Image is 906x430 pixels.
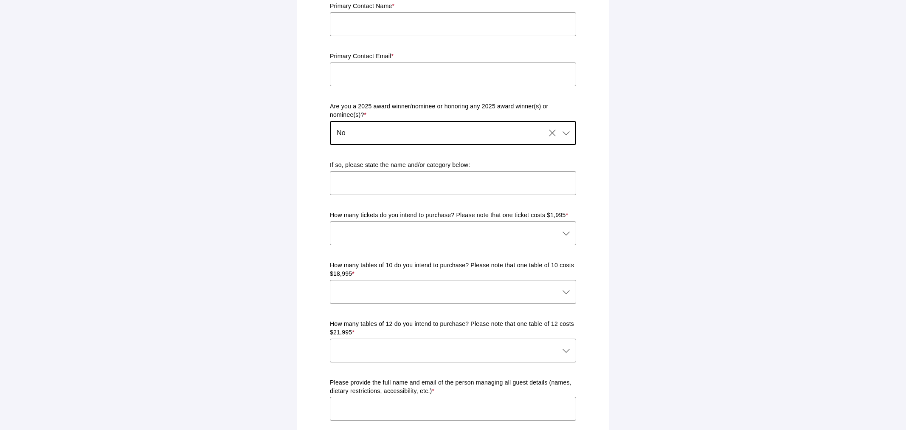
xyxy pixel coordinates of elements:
[330,261,576,278] p: How many tables of 10 do you intend to purchase? Please note that one table of 10 costs $18,995
[330,379,576,396] p: Please provide the full name and email of the person managing all guest details (names, dietary r...
[330,161,576,170] p: If so, please state the name and/or category below:
[337,128,346,138] span: No
[330,211,576,220] p: How many tickets do you intend to purchase? Please note that one ticket costs $1,995
[330,2,576,11] p: Primary Contact Name
[330,102,576,119] p: Are you a 2025 award winner/nominee or honoring any 2025 award winner(s) or nominee(s)?
[330,52,576,61] p: Primary Contact Email
[547,128,557,138] i: Clear
[330,320,576,337] p: How many tables of 12 do you intend to purchase? Please note that one table of 12 costs $21,995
